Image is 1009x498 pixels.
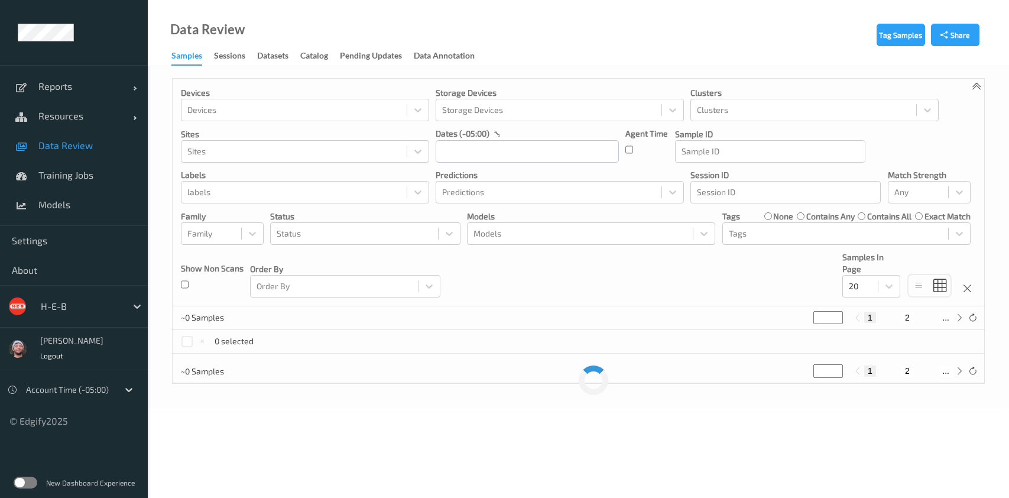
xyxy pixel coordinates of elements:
[270,211,460,222] p: Status
[931,24,979,46] button: Share
[939,366,953,376] button: ...
[171,48,214,66] a: Samples
[181,263,244,274] p: Show Non Scans
[181,312,270,324] p: ~0 Samples
[867,211,911,222] label: contains all
[806,211,855,222] label: contains any
[901,366,913,376] button: 2
[842,251,900,275] p: Samples In Page
[436,128,489,140] p: dates (-05:00)
[340,48,414,64] a: Pending Updates
[214,48,257,64] a: Sessions
[181,169,429,181] p: labels
[625,128,668,140] p: Agent Time
[414,48,486,64] a: Data Annotation
[864,312,876,323] button: 1
[300,48,340,64] a: Catalog
[300,50,328,64] div: Catalog
[924,211,971,222] label: exact match
[181,87,429,99] p: Devices
[257,48,300,64] a: Datasets
[773,211,793,222] label: none
[181,211,264,222] p: Family
[171,50,202,66] div: Samples
[436,169,684,181] p: Predictions
[467,211,715,222] p: Models
[901,312,913,323] button: 2
[722,211,740,222] p: Tags
[250,263,440,275] p: Order By
[181,366,270,377] p: ~0 Samples
[214,50,245,64] div: Sessions
[181,128,429,140] p: Sites
[414,50,475,64] div: Data Annotation
[436,87,684,99] p: Storage Devices
[690,169,881,181] p: Session ID
[939,312,953,323] button: ...
[257,50,288,64] div: Datasets
[864,366,876,376] button: 1
[215,335,254,347] p: 0 selected
[877,24,925,46] button: Tag Samples
[675,128,865,140] p: Sample ID
[340,50,402,64] div: Pending Updates
[170,24,245,35] div: Data Review
[690,87,939,99] p: Clusters
[888,169,971,181] p: Match Strength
